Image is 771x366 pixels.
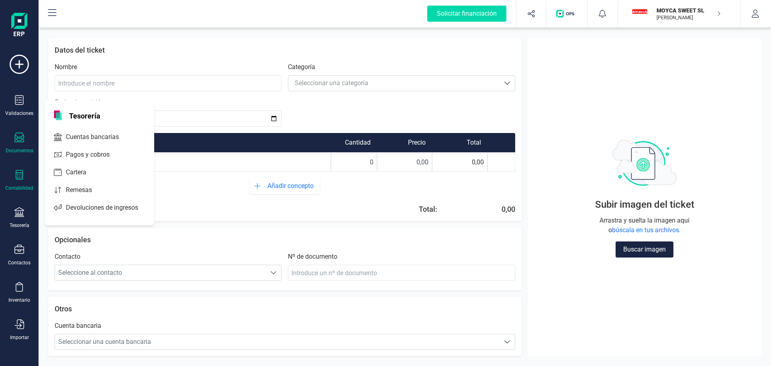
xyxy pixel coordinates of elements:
span: Cartera [63,168,101,177]
div: Total [432,133,487,152]
div: Validaciones [5,110,33,117]
input: Introduce el nombre [55,75,281,91]
p: Nombre [55,62,77,72]
input: Introduce un nº de documento [288,265,515,281]
p: Datos del ticket [55,45,515,56]
div: Seleccione al contacto [266,270,281,276]
div: 0,00 [432,152,487,172]
div: Precio [377,133,432,152]
span: Seleccione al contacto [55,265,266,281]
div: Contactos [8,260,31,266]
span: Tesorería [64,110,105,120]
p: Contacto [55,252,80,262]
p: Fecha de emisión [55,98,104,107]
span: Cuentas bancarias [63,132,133,142]
span: Seleccionar una cuenta bancaria [55,334,500,350]
img: MO [631,5,649,22]
span: Pagos y cobros [63,150,124,159]
div: Concepto [55,133,331,152]
span: Remesas [63,185,106,195]
div: Tesorería [10,222,29,229]
span: búscala en tus archivos. [612,226,681,234]
div: Seleccionar una categoría [295,78,368,88]
div: Total: [419,204,437,215]
div: Bicolor.svgSubir imagen del ticketArrastra y suelta la imagen aquí obúscala en tus archivos.Busca... [534,45,755,350]
span: Añadir concepto [267,181,317,191]
div: 0,00 [498,204,515,215]
div: Contabilidad [5,185,33,191]
input: Añadir concepto... [55,153,330,171]
button: Solicitar financiación [418,1,516,27]
p: Arrastra y suelta la imagen aquí o [600,216,689,235]
button: MOMOYCA SWEET SL[PERSON_NAME] [628,1,730,27]
p: Nº de documento [288,252,337,262]
p: Opcionales [55,234,515,245]
div: Inventario [8,297,30,303]
div: Solicitar financiación [427,6,506,22]
div: Buscar imagen [616,241,673,258]
p: MOYCA SWEET SL [657,6,721,14]
p: [PERSON_NAME] [657,14,721,21]
span: Devoluciones de ingresos [63,203,153,213]
p: Otros [55,303,515,315]
div: Cuenta bancaria [55,321,101,331]
div: Cantidad [331,133,377,152]
img: Logo Finanedi [11,13,27,39]
div: Documentos [6,147,33,154]
p: Subir imagen del ticket [555,198,734,211]
button: Logo de OPS [551,1,582,27]
p: Categoría [288,62,315,72]
div: Importar [10,334,29,341]
img: Bicolor.svg [612,137,677,188]
img: Logo de OPS [556,10,577,18]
